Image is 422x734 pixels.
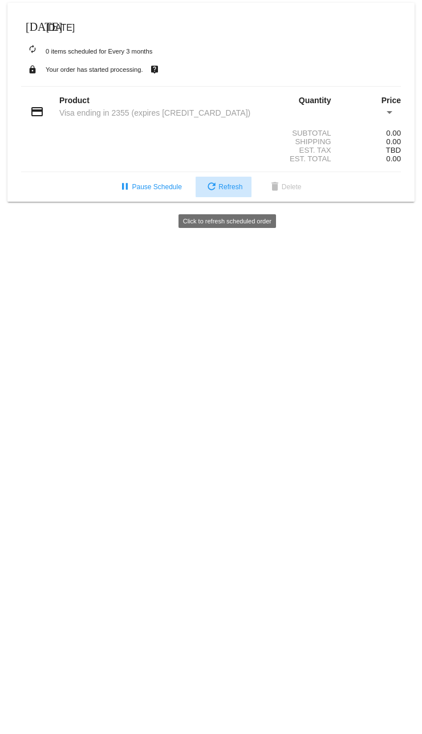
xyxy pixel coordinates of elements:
[26,62,39,77] mat-icon: lock
[211,129,338,137] div: Subtotal
[26,19,39,32] mat-icon: [DATE]
[59,108,250,117] span: Visa ending in 2355 (expires [CREDIT_CARD_DATA])
[338,129,401,137] div: 0.00
[386,137,401,146] span: 0.00
[299,96,331,105] strong: Quantity
[109,177,190,197] button: Pause Schedule
[386,154,401,163] span: 0.00
[46,66,143,73] small: Your order has started processing.
[259,177,311,197] button: Delete
[118,181,132,194] mat-icon: pause
[59,96,90,105] strong: Product
[211,154,338,163] div: Est. Total
[268,181,282,194] mat-icon: delete
[21,48,152,55] small: 0 items scheduled for Every 3 months
[148,62,161,77] mat-icon: live_help
[211,137,338,146] div: Shipping
[26,43,39,56] mat-icon: autorenew
[59,108,395,117] mat-select: Payment Method
[196,177,251,197] button: Refresh
[386,146,401,154] span: TBD
[205,181,218,194] mat-icon: refresh
[205,183,242,191] span: Refresh
[268,183,302,191] span: Delete
[382,96,401,105] strong: Price
[30,105,44,119] mat-icon: credit_card
[211,146,338,154] div: Est. Tax
[118,183,181,191] span: Pause Schedule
